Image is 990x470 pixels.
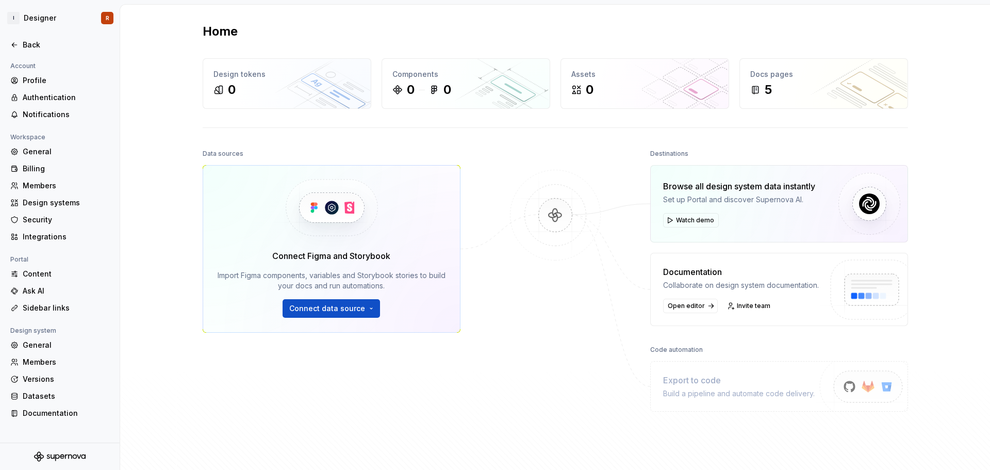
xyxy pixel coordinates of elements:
a: Ask AI [6,283,113,299]
div: Set up Portal and discover Supernova AI. [663,195,815,205]
div: 0 [443,82,451,98]
div: Ask AI [23,286,109,296]
a: Integrations [6,229,113,245]
div: Design tokens [213,69,360,79]
svg: Supernova Logo [34,451,86,462]
div: Assets [571,69,718,79]
div: Destinations [650,147,688,161]
div: Components [392,69,539,79]
span: Watch demo [676,216,714,224]
div: Sidebar links [23,303,109,313]
div: Data sources [203,147,243,161]
div: Build a pipeline and automate code delivery. [663,388,815,399]
div: Code automation [650,343,703,357]
div: 0 [586,82,593,98]
div: Members [23,357,109,367]
a: Sidebar links [6,300,113,316]
div: General [23,340,109,350]
a: Back [6,37,113,53]
a: Authentication [6,89,113,106]
span: Open editor [668,302,705,310]
button: IDesignerR [2,7,118,29]
button: Connect data source [283,299,380,318]
div: Documentation [663,266,819,278]
a: Billing [6,160,113,177]
div: Design system [6,325,60,337]
div: Designer [24,13,56,23]
div: Versions [23,374,109,384]
div: Connect Figma and Storybook [272,250,390,262]
span: Invite team [737,302,770,310]
div: Collaborate on design system documentation. [663,280,819,290]
a: General [6,337,113,353]
div: Integrations [23,232,109,242]
a: Docs pages5 [739,58,908,109]
div: General [23,147,109,157]
a: Members [6,177,113,194]
a: Content [6,266,113,282]
a: Components00 [382,58,550,109]
a: Datasets [6,388,113,404]
a: Design tokens0 [203,58,371,109]
h2: Home [203,23,238,40]
a: Open editor [663,299,718,313]
div: Billing [23,164,109,174]
a: Profile [6,72,113,89]
div: Members [23,181,109,191]
a: Design systems [6,195,113,211]
div: Account [6,60,40,72]
button: Watch demo [663,213,719,228]
div: Documentation [23,408,109,418]
div: Content [23,269,109,279]
div: Browse all design system data instantly [663,180,815,192]
a: Security [6,212,113,228]
div: Import Figma components, variables and Storybook stories to build your docs and run automations. [218,270,445,291]
a: Members [6,354,113,370]
div: Profile [23,75,109,86]
div: Export to code [663,374,815,386]
a: Documentation [6,405,113,422]
div: Authentication [23,92,109,103]
div: R [106,14,109,22]
div: 5 [765,82,772,98]
div: Datasets [23,391,109,401]
a: General [6,143,113,160]
a: Versions [6,371,113,387]
div: 0 [228,82,236,98]
div: I [7,12,20,24]
div: Workspace [6,131,49,143]
div: Notifications [23,109,109,120]
div: Docs pages [750,69,897,79]
span: Connect data source [289,303,365,314]
a: Invite team [724,299,775,313]
div: 0 [407,82,415,98]
div: Security [23,215,109,225]
div: Back [23,40,109,50]
div: Portal [6,253,32,266]
div: Design systems [23,198,109,208]
a: Notifications [6,106,113,123]
a: Assets0 [560,58,729,109]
